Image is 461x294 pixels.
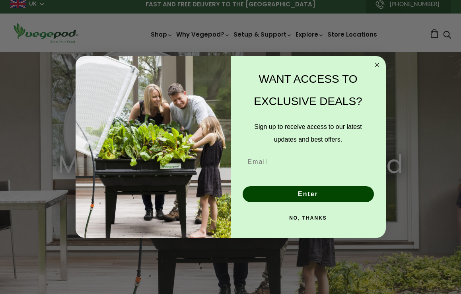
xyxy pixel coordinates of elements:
[243,186,374,202] button: Enter
[372,60,382,70] button: Close dialog
[254,123,362,143] span: Sign up to receive access to our latest updates and best offers.
[254,73,362,107] span: WANT ACCESS TO EXCLUSIVE DEALS?
[241,210,375,226] button: NO, THANKS
[241,154,375,170] input: Email
[76,56,231,238] img: e9d03583-1bb1-490f-ad29-36751b3212ff.jpeg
